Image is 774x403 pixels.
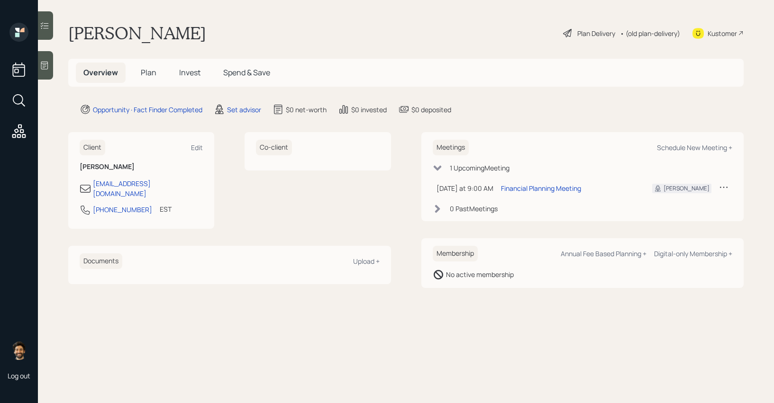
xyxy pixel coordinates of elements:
span: Invest [179,67,200,78]
div: 0 Past Meeting s [450,204,498,214]
h6: [PERSON_NAME] [80,163,203,171]
span: Overview [83,67,118,78]
div: $0 deposited [411,105,451,115]
div: Plan Delivery [577,28,615,38]
div: Annual Fee Based Planning + [561,249,647,258]
div: Log out [8,371,30,380]
h6: Client [80,140,105,155]
div: [DATE] at 9:00 AM [437,183,493,193]
div: [PHONE_NUMBER] [93,205,152,215]
h6: Documents [80,253,122,269]
div: Schedule New Meeting + [657,143,732,152]
h1: [PERSON_NAME] [68,23,206,44]
div: No active membership [446,269,514,279]
span: Spend & Save [223,67,270,78]
div: [PERSON_NAME] [664,184,710,193]
div: • (old plan-delivery) [620,28,680,38]
div: Financial Planning Meeting [501,183,581,193]
div: Edit [191,143,203,152]
div: EST [160,204,172,214]
div: Upload + [353,257,380,266]
h6: Meetings [433,140,469,155]
span: Plan [141,67,156,78]
div: Kustomer [708,28,737,38]
h6: Membership [433,246,478,261]
div: Opportunity · Fact Finder Completed [93,105,202,115]
img: eric-schwartz-headshot.png [9,341,28,360]
h6: Co-client [256,140,292,155]
div: [EMAIL_ADDRESS][DOMAIN_NAME] [93,179,203,198]
div: $0 net-worth [286,105,327,115]
div: 1 Upcoming Meeting [450,163,510,173]
div: Set advisor [227,105,261,115]
div: $0 invested [351,105,387,115]
div: Digital-only Membership + [654,249,732,258]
